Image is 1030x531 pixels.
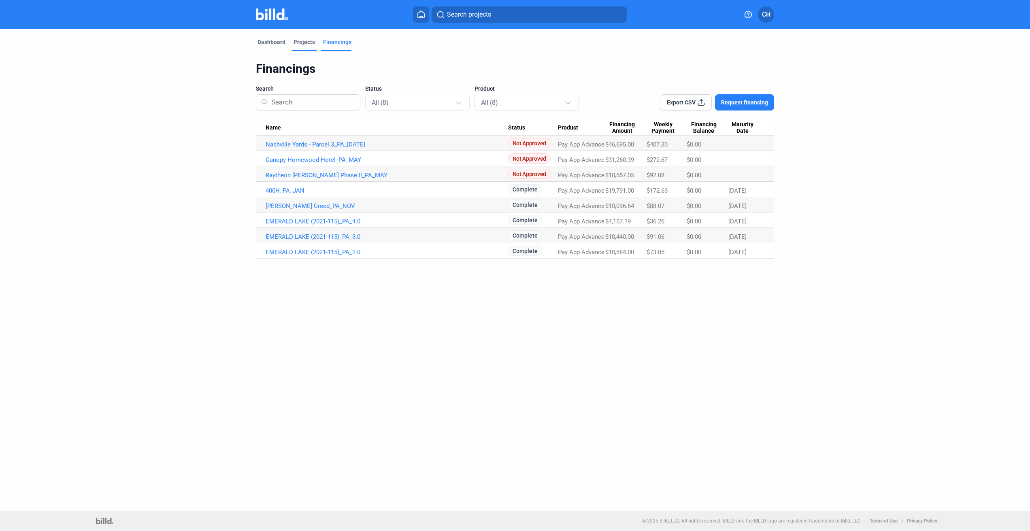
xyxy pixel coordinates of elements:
[687,121,721,135] span: Financing Balance
[508,246,542,256] span: Complete
[266,187,508,194] a: 400H_PA_JAN
[715,94,774,110] button: Request financing
[605,187,634,194] span: $19,791.00
[687,202,701,210] span: $0.00
[728,121,757,135] span: Maturity Date
[294,38,315,46] div: Projects
[605,156,634,164] span: $31,260.39
[605,141,634,148] span: $46,695.00
[605,233,634,240] span: $10,440.00
[647,172,664,179] span: $92.08
[96,518,113,524] img: logo
[558,218,604,225] span: Pay App Advance
[687,172,701,179] span: $0.00
[558,172,604,179] span: Pay App Advance
[758,6,774,23] button: CH
[762,10,770,19] span: CH
[647,249,664,256] span: $73.05
[647,202,664,210] span: $88.07
[256,8,288,20] img: Billd Company Logo
[647,121,687,135] div: Weekly Payment
[647,218,664,225] span: $36.26
[558,124,605,132] div: Product
[605,202,634,210] span: $10,096.64
[667,98,696,106] span: Export CSV
[372,99,389,106] mat-select-trigger: All (8)
[365,85,382,93] span: Status
[508,184,542,194] span: Complete
[647,121,679,135] span: Weekly Payment
[728,249,747,256] span: [DATE]
[605,121,647,135] div: Financing Amount
[266,172,508,179] a: Raytheon [PERSON_NAME] Phase II_PA_MAY
[728,233,747,240] span: [DATE]
[660,94,712,110] button: Export CSV
[266,141,508,148] a: Nashville Yards - Parcel 3_PA_[DATE]
[647,156,668,164] span: $272.67
[323,38,351,46] div: Financings
[266,233,508,240] a: EMERALD LAKE (2021-115)_PA_3.0
[687,156,701,164] span: $0.00
[508,169,551,179] span: Not Approved
[605,121,640,135] span: Financing Amount
[870,518,898,524] b: Terms of Use
[605,218,631,225] span: $4,157.19
[687,141,701,148] span: $0.00
[266,202,508,210] a: [PERSON_NAME] Creed_PA_NOV
[647,233,664,240] span: $91.06
[687,121,728,135] div: Financing Balance
[481,99,498,106] mat-select-trigger: All (8)
[728,202,747,210] span: [DATE]
[475,85,495,93] span: Product
[642,518,862,524] p: © 2025 Billd, LLC. All rights reserved. BILLD and the BILLD logo are registered trademarks of Bil...
[558,249,604,256] span: Pay App Advance
[605,249,634,256] span: $10,584.00
[447,10,491,19] span: Search projects
[687,249,701,256] span: $0.00
[728,187,747,194] span: [DATE]
[558,233,604,240] span: Pay App Advance
[687,218,701,225] span: $0.00
[266,249,508,256] a: EMERALD LAKE (2021-115)_PA_2.0
[605,172,634,179] span: $10,557.05
[902,518,903,524] p: |
[558,187,604,194] span: Pay App Advance
[558,156,604,164] span: Pay App Advance
[508,215,542,225] span: Complete
[432,6,627,23] button: Search projects
[268,92,355,113] input: Search
[687,233,701,240] span: $0.00
[728,218,747,225] span: [DATE]
[508,230,542,240] span: Complete
[647,141,668,148] span: $407.30
[266,124,508,132] div: Name
[687,187,701,194] span: $0.00
[728,121,764,135] div: Maturity Date
[508,124,525,132] span: Status
[266,218,508,225] a: EMERALD LAKE (2021-115)_PA_4.0
[508,138,551,148] span: Not Approved
[256,85,274,93] span: Search
[508,153,551,164] span: Not Approved
[558,141,604,148] span: Pay App Advance
[508,200,542,210] span: Complete
[508,124,558,132] div: Status
[558,124,578,132] span: Product
[256,61,774,76] div: Financings
[266,124,281,132] span: Name
[257,38,285,46] div: Dashboard
[266,156,508,164] a: Canopy Homewood Hotel_PA_MAY
[721,98,768,106] span: Request financing
[907,518,937,524] b: Privacy Policy
[558,202,604,210] span: Pay App Advance
[647,187,668,194] span: $172.63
